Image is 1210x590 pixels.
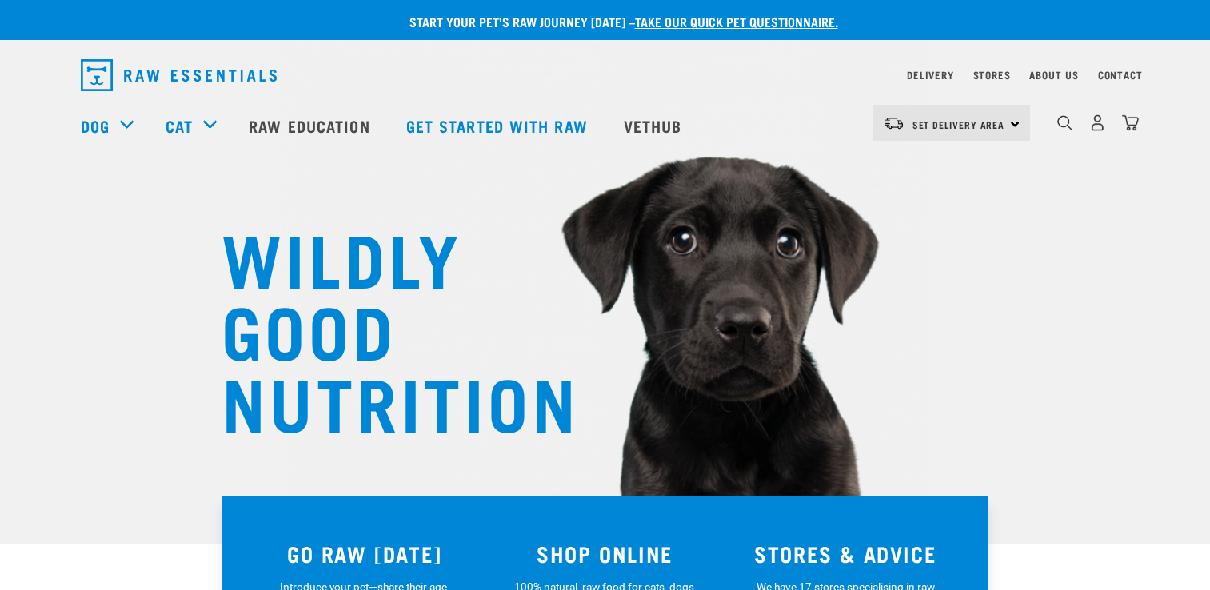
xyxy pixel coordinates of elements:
a: Raw Education [233,94,389,157]
a: Dog [81,114,110,138]
a: Delivery [907,72,953,78]
img: user.png [1089,114,1106,131]
nav: dropdown navigation [68,53,1143,98]
img: home-icon-1@2x.png [1057,115,1072,130]
h3: GO RAW [DATE] [254,541,476,566]
img: Raw Essentials Logo [81,59,277,91]
img: home-icon@2x.png [1122,114,1139,131]
a: Vethub [608,94,702,157]
a: About Us [1029,72,1078,78]
a: take our quick pet questionnaire. [635,18,838,25]
span: Set Delivery Area [912,122,1005,127]
img: van-moving.png [883,116,905,130]
h3: SHOP ONLINE [494,541,716,566]
a: Stores [973,72,1011,78]
a: Contact [1098,72,1143,78]
a: Cat [166,114,193,138]
h1: WILDLY GOOD NUTRITION [222,220,541,436]
a: Get started with Raw [390,94,608,157]
h3: STORES & ADVICE [735,541,956,566]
